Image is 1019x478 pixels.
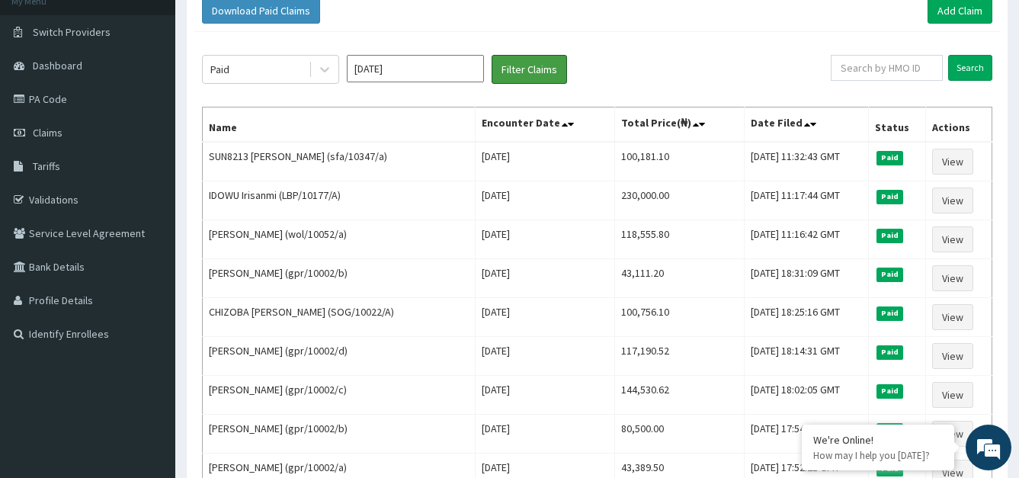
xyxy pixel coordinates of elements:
[33,25,111,39] span: Switch Providers
[28,76,62,114] img: d_794563401_company_1708531726252_794563401
[615,298,744,337] td: 100,756.10
[615,142,744,181] td: 100,181.10
[476,298,615,337] td: [DATE]
[210,62,229,77] div: Paid
[744,376,868,415] td: [DATE] 18:02:05 GMT
[203,259,476,298] td: [PERSON_NAME] (gpr/10002/b)
[476,415,615,454] td: [DATE]
[744,181,868,220] td: [DATE] 11:17:44 GMT
[744,298,868,337] td: [DATE] 18:25:16 GMT
[876,345,904,359] span: Paid
[8,317,290,371] textarea: Type your message and hit 'Enter'
[203,337,476,376] td: [PERSON_NAME] (gpr/10002/d)
[932,265,973,291] a: View
[876,151,904,165] span: Paid
[932,149,973,175] a: View
[33,126,62,140] span: Claims
[744,259,868,298] td: [DATE] 18:31:09 GMT
[615,259,744,298] td: 43,111.20
[615,337,744,376] td: 117,190.52
[492,55,567,84] button: Filter Claims
[932,382,973,408] a: View
[876,229,904,242] span: Paid
[932,226,973,252] a: View
[615,415,744,454] td: 80,500.00
[476,376,615,415] td: [DATE]
[932,421,973,447] a: View
[79,85,256,105] div: Chat with us now
[615,181,744,220] td: 230,000.00
[203,181,476,220] td: IDOWU Irisanmi (LBP/10177/A)
[948,55,992,81] input: Search
[615,107,744,143] th: Total Price(₦)
[33,159,60,173] span: Tariffs
[868,107,926,143] th: Status
[876,423,904,437] span: Paid
[926,107,992,143] th: Actions
[203,142,476,181] td: SUN8213 [PERSON_NAME] (sfa/10347/a)
[203,415,476,454] td: [PERSON_NAME] (gpr/10002/b)
[203,298,476,337] td: CHIZOBA [PERSON_NAME] (SOG/10022/A)
[33,59,82,72] span: Dashboard
[88,143,210,297] span: We're online!
[932,343,973,369] a: View
[476,181,615,220] td: [DATE]
[203,376,476,415] td: [PERSON_NAME] (gpr/10002/c)
[203,220,476,259] td: [PERSON_NAME] (wol/10052/a)
[744,220,868,259] td: [DATE] 11:16:42 GMT
[250,8,287,44] div: Minimize live chat window
[876,190,904,204] span: Paid
[813,433,943,447] div: We're Online!
[813,449,943,462] p: How may I help you today?
[203,107,476,143] th: Name
[932,304,973,330] a: View
[876,306,904,320] span: Paid
[476,337,615,376] td: [DATE]
[476,259,615,298] td: [DATE]
[876,384,904,398] span: Paid
[831,55,943,81] input: Search by HMO ID
[347,55,484,82] input: Select Month and Year
[876,268,904,281] span: Paid
[744,107,868,143] th: Date Filed
[744,415,868,454] td: [DATE] 17:54:37 GMT
[744,142,868,181] td: [DATE] 11:32:43 GMT
[932,188,973,213] a: View
[615,220,744,259] td: 118,555.80
[476,220,615,259] td: [DATE]
[476,107,615,143] th: Encounter Date
[615,376,744,415] td: 144,530.62
[744,337,868,376] td: [DATE] 18:14:31 GMT
[476,142,615,181] td: [DATE]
